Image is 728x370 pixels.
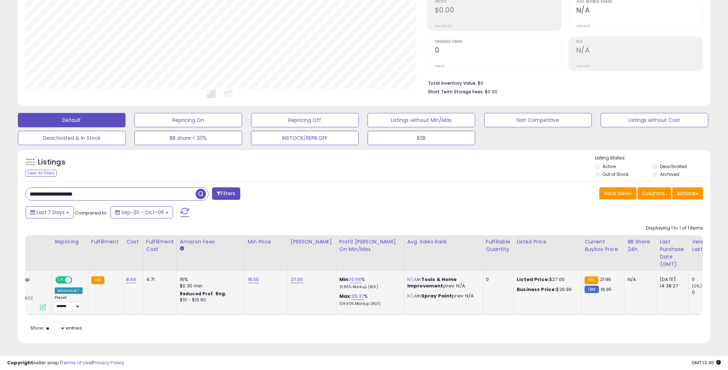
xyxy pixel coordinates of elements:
h2: 0 [435,46,561,56]
a: 27.00 [291,276,303,283]
label: Deactivated [660,163,687,169]
div: seller snap | | [7,360,124,366]
button: INSTOCK/REPR.OFF [251,131,359,145]
div: Amazon Fees [180,238,242,246]
small: FBM [585,286,599,293]
b: Short Term Storage Fees: [428,89,484,95]
label: Active [602,163,616,169]
div: Fulfillment [91,238,120,246]
div: Fulfillment Cost [146,238,174,253]
small: Prev: N/A [576,64,590,68]
b: Listed Price: [517,276,549,283]
div: $10 - $10.90 [180,297,239,303]
a: 10.56 [350,276,361,283]
span: 2025-10-14 13:45 GMT [692,359,721,366]
button: Deactivated & In Stock [18,131,126,145]
button: Last 7 Days [26,206,74,218]
span: Sep-30 - Oct-06 [121,209,164,216]
span: Compared to: [75,209,108,216]
div: Preset: [55,295,83,311]
th: The percentage added to the cost of goods (COGS) that forms the calculator for Min & Max prices. [336,235,404,271]
span: N\A [407,276,417,283]
a: 35.37 [351,293,364,300]
small: FBA [585,276,598,284]
p: in prev: N/A [407,276,477,289]
button: Save View [599,187,636,199]
div: Min Price [248,238,285,246]
span: Columns [642,190,665,197]
button: BB share < 20% [134,131,242,145]
div: Listed Price [517,238,579,246]
div: $27.00 [517,276,576,283]
div: $0.30 min [180,283,239,289]
span: OFF [71,277,83,283]
div: [PERSON_NAME] [291,238,333,246]
p: 109.90% Markup (ROI) [339,301,399,306]
small: Prev: N/A [576,24,590,28]
button: B2B [368,131,475,145]
div: Profit [PERSON_NAME] on Min/Max [339,238,401,253]
div: 0 [692,276,721,283]
div: N/A [628,276,651,283]
b: Max: [339,293,352,300]
div: 15% [180,276,239,283]
div: % [339,276,399,290]
span: Tools & Home Improvement [407,276,457,289]
button: Actions [672,187,703,199]
div: Velocity Last 7d [692,238,718,253]
div: BB Share 24h. [628,238,654,253]
h2: N/A [576,6,703,16]
span: Ordered Items [435,40,561,44]
a: 18.00 [248,276,259,283]
b: Min: [339,276,350,283]
small: FBA [91,276,104,284]
div: Cost [126,238,140,246]
button: Sep-30 - Oct-06 [110,206,173,218]
small: Amazon Fees. [180,246,184,252]
button: Listings without Min/Max [368,113,475,127]
span: Show: entries [30,325,82,331]
div: Clear All Filters [25,170,57,177]
small: (0%) [692,283,702,289]
span: N\A [407,292,417,299]
b: Total Inventory Value: [428,80,477,86]
p: Listing States: [595,155,710,162]
span: ON [56,277,65,283]
h2: N/A [576,46,703,56]
label: Out of Stock [602,171,629,177]
button: Repricing Off [251,113,359,127]
button: Columns [638,187,671,199]
span: 19.95 [601,286,612,293]
div: Last Purchase Date (GMT) [660,238,686,268]
b: Business Price: [517,286,556,293]
span: 21.96 [600,276,611,283]
div: Displaying 1 to 1 of 1 items [646,225,703,232]
button: Filters [212,187,240,200]
span: Spray Paint [421,292,452,299]
small: Prev: 0 [435,64,445,68]
a: 8.69 [126,276,136,283]
div: Current Buybox Price [585,238,621,253]
li: $0 [428,78,698,87]
div: Repricing [55,238,85,246]
div: [DATE] 14:38:27 [660,276,683,289]
h5: Listings [38,157,65,167]
div: $26.99 [517,286,576,293]
div: Amazon AI * [55,287,83,294]
a: Terms of Use [61,359,92,366]
div: 0 [486,276,508,283]
a: Privacy Policy [93,359,124,366]
span: ROI [576,40,703,44]
label: Archived [660,171,679,177]
b: Reduced Prof. Rng. [180,291,227,297]
div: Fulfillable Quantity [486,238,511,253]
button: Listings without Cost [601,113,708,127]
button: Repricing On [134,113,242,127]
div: Avg. Sales Rank [407,238,480,246]
div: 0 [692,289,721,296]
h2: $0.00 [435,6,561,16]
small: Prev: $0.00 [435,24,452,28]
p: 21.86% Markup (ROI) [339,285,399,290]
button: Non Competitive [484,113,592,127]
div: 4.71 [146,276,171,283]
